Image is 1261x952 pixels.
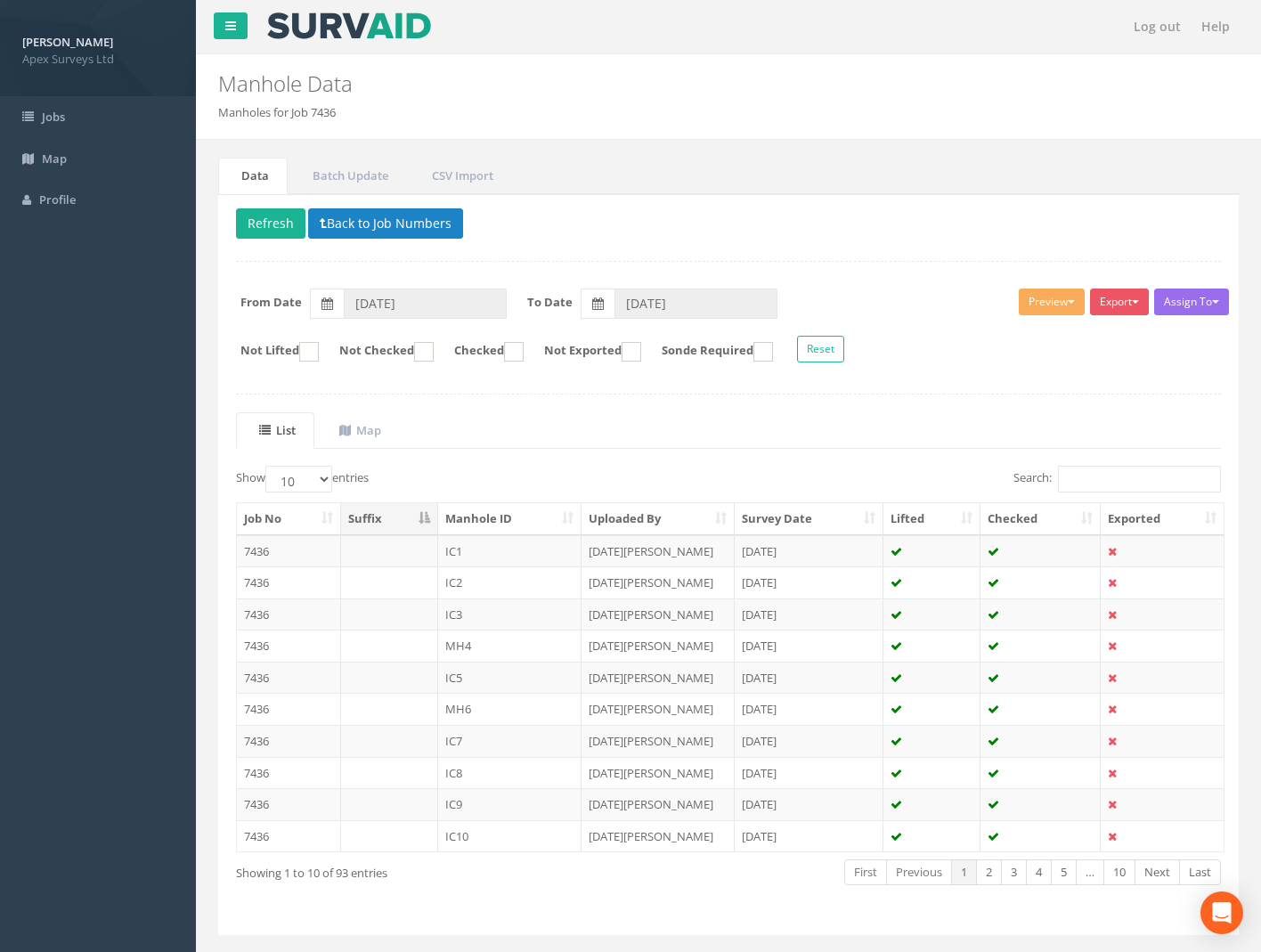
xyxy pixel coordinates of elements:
button: Refresh [236,208,305,239]
input: Search: [1058,466,1221,492]
td: IC1 [438,535,582,567]
label: Checked [436,342,524,362]
a: Next [1135,859,1180,885]
td: 7436 [237,566,341,598]
td: [DATE][PERSON_NAME] [582,598,735,631]
th: Uploaded By: activate to sort column ascending [582,503,735,535]
th: Job No: activate to sort column ascending [237,503,341,535]
a: 3 [1001,859,1027,885]
strong: [PERSON_NAME] [22,34,113,50]
td: [DATE] [735,598,883,631]
label: Search: [1013,466,1221,492]
button: Assign To [1154,289,1229,315]
uib-tab-heading: Map [339,422,381,438]
a: [PERSON_NAME] Apex Surveys Ltd [22,29,174,67]
button: Back to Job Numbers [308,208,463,239]
td: 7436 [237,757,341,789]
td: [DATE][PERSON_NAME] [582,788,735,820]
td: IC3 [438,598,582,631]
a: Map [316,412,400,449]
td: IC7 [438,725,582,757]
span: Map [42,151,67,167]
input: To Date [614,289,777,319]
li: Manholes for Job 7436 [218,104,336,121]
th: Suffix: activate to sort column descending [341,503,438,535]
td: 7436 [237,820,341,852]
td: [DATE][PERSON_NAME] [582,725,735,757]
td: [DATE][PERSON_NAME] [582,630,735,662]
td: IC8 [438,757,582,789]
span: Apex Surveys Ltd [22,51,174,68]
td: [DATE] [735,566,883,598]
td: [DATE][PERSON_NAME] [582,662,735,694]
td: [DATE][PERSON_NAME] [582,820,735,852]
td: 7436 [237,535,341,567]
td: [DATE] [735,820,883,852]
span: Jobs [42,109,65,125]
td: 7436 [237,725,341,757]
a: 4 [1026,859,1052,885]
td: IC2 [438,566,582,598]
th: Survey Date: activate to sort column ascending [735,503,883,535]
div: Open Intercom Messenger [1200,891,1243,934]
td: 7436 [237,662,341,694]
a: … [1076,859,1104,885]
button: Reset [797,336,844,362]
button: Preview [1019,289,1085,315]
td: 7436 [237,598,341,631]
a: CSV Import [409,158,512,194]
td: IC9 [438,788,582,820]
span: Profile [39,191,76,207]
label: From Date [240,294,302,311]
label: Show entries [236,466,369,492]
a: Last [1179,859,1221,885]
uib-tab-heading: List [259,422,296,438]
a: List [236,412,314,449]
td: [DATE][PERSON_NAME] [582,566,735,598]
td: IC5 [438,662,582,694]
td: [DATE] [735,535,883,567]
label: To Date [527,294,573,311]
button: Export [1090,289,1149,315]
select: Showentries [265,466,332,492]
a: Previous [886,859,952,885]
td: MH4 [438,630,582,662]
td: IC10 [438,820,582,852]
h2: Manhole Data [218,72,1064,95]
th: Lifted: activate to sort column ascending [883,503,981,535]
a: 1 [951,859,977,885]
td: MH6 [438,693,582,725]
th: Manhole ID: activate to sort column ascending [438,503,582,535]
td: [DATE] [735,788,883,820]
td: [DATE][PERSON_NAME] [582,693,735,725]
td: [DATE] [735,662,883,694]
div: Showing 1 to 10 of 93 entries [236,858,630,882]
td: 7436 [237,630,341,662]
a: 10 [1103,859,1135,885]
td: 7436 [237,693,341,725]
td: [DATE] [735,630,883,662]
a: First [844,859,887,885]
label: Not Lifted [223,342,319,362]
a: 5 [1051,859,1077,885]
label: Not Exported [526,342,641,362]
td: [DATE] [735,693,883,725]
td: [DATE] [735,725,883,757]
td: 7436 [237,788,341,820]
th: Checked: activate to sort column ascending [980,503,1101,535]
td: [DATE][PERSON_NAME] [582,757,735,789]
td: [DATE][PERSON_NAME] [582,535,735,567]
label: Not Checked [321,342,434,362]
label: Sonde Required [644,342,773,362]
th: Exported: activate to sort column ascending [1101,503,1224,535]
td: [DATE] [735,757,883,789]
a: Batch Update [289,158,407,194]
input: From Date [344,289,507,319]
a: 2 [976,859,1002,885]
a: Data [218,158,288,194]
